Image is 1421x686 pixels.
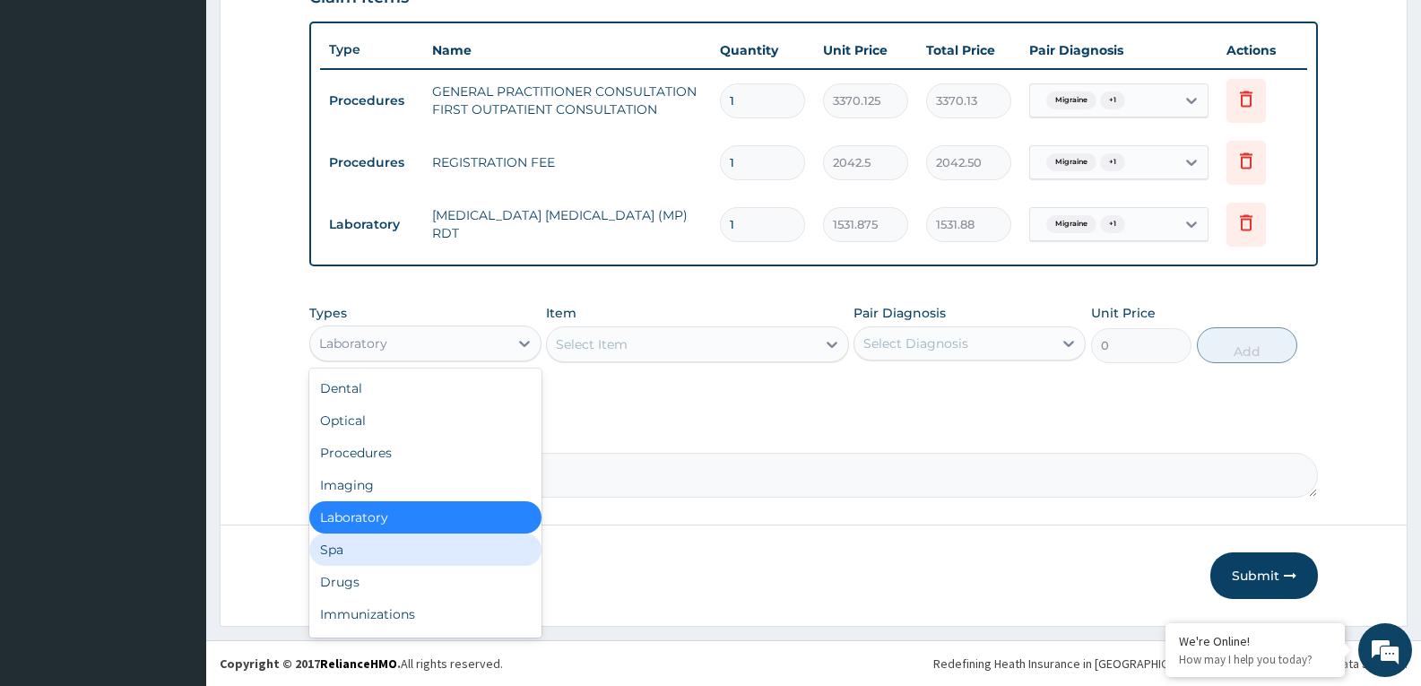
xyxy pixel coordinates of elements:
[1046,153,1096,171] span: Migraine
[1091,304,1156,322] label: Unit Price
[93,100,301,124] div: Chat with us now
[423,74,711,127] td: GENERAL PRACTITIONER CONSULTATION FIRST OUTPATIENT CONSULTATION
[206,640,1421,686] footer: All rights reserved.
[1197,327,1297,363] button: Add
[1100,91,1125,109] span: + 1
[320,84,423,117] td: Procedures
[309,437,542,469] div: Procedures
[309,534,542,566] div: Spa
[1020,32,1217,68] th: Pair Diagnosis
[320,656,397,672] a: RelianceHMO
[1217,32,1307,68] th: Actions
[423,32,711,68] th: Name
[711,32,814,68] th: Quantity
[853,304,946,322] label: Pair Diagnosis
[556,335,628,353] div: Select Item
[309,469,542,501] div: Imaging
[309,598,542,630] div: Immunizations
[546,304,576,322] label: Item
[33,90,73,135] img: d_794563401_company_1708531726252_794563401
[9,490,342,552] textarea: Type your message and hit 'Enter'
[1179,633,1331,649] div: We're Online!
[320,33,423,66] th: Type
[863,334,968,352] div: Select Diagnosis
[1210,552,1318,599] button: Submit
[294,9,337,52] div: Minimize live chat window
[917,32,1020,68] th: Total Price
[1179,652,1331,667] p: How may I help you today?
[309,630,542,663] div: Others
[320,146,423,179] td: Procedures
[1100,215,1125,233] span: + 1
[423,144,711,180] td: REGISTRATION FEE
[309,306,347,321] label: Types
[309,428,1318,443] label: Comment
[104,226,247,407] span: We're online!
[814,32,917,68] th: Unit Price
[1046,91,1096,109] span: Migraine
[1100,153,1125,171] span: + 1
[1046,215,1096,233] span: Migraine
[309,404,542,437] div: Optical
[423,197,711,251] td: [MEDICAL_DATA] [MEDICAL_DATA] (MP) RDT
[309,501,542,534] div: Laboratory
[933,655,1408,673] div: Redefining Heath Insurance in [GEOGRAPHIC_DATA] using Telemedicine and Data Science!
[309,372,542,404] div: Dental
[220,656,401,672] strong: Copyright © 2017 .
[320,208,423,241] td: Laboratory
[309,566,542,598] div: Drugs
[319,334,387,352] div: Laboratory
